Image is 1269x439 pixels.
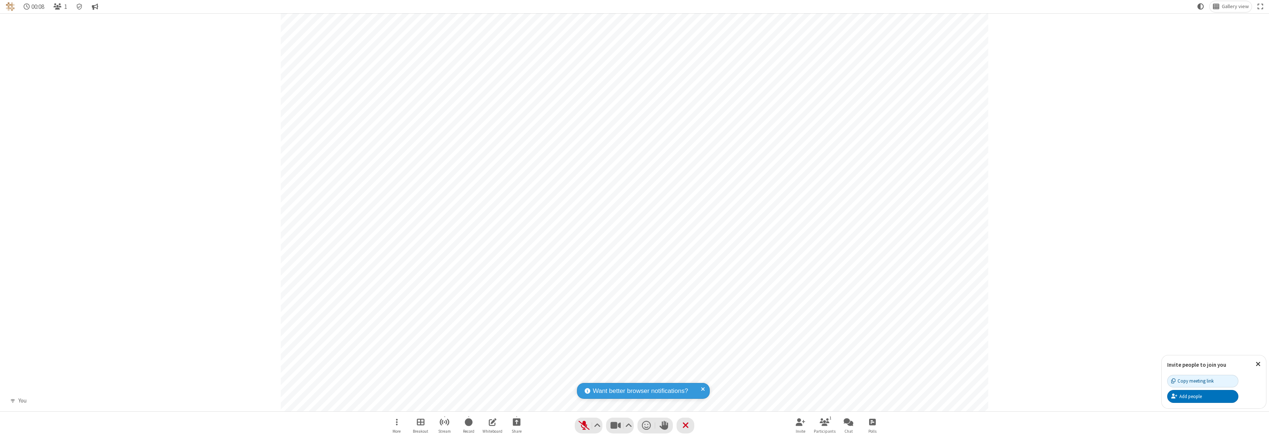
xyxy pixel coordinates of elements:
[827,415,834,421] div: 1
[15,397,29,405] div: You
[796,429,805,433] span: Invite
[64,3,67,10] span: 1
[868,429,876,433] span: Polls
[457,415,480,436] button: Start recording
[89,1,101,12] button: Conversation
[575,418,602,433] button: Unmute (⌘+Shift+A)
[21,1,48,12] div: Timer
[1250,355,1266,373] button: Close popover
[409,415,432,436] button: Manage Breakout Rooms
[1167,390,1238,403] button: Add people
[31,3,44,10] span: 00:08
[73,1,86,12] div: Meeting details Encryption enabled
[505,415,528,436] button: Start sharing
[606,418,634,433] button: Stop video (⌘+Shift+V)
[512,429,522,433] span: Share
[393,429,401,433] span: More
[813,415,836,436] button: Open participant list
[677,418,694,433] button: End or leave meeting
[844,429,853,433] span: Chat
[655,418,673,433] button: Raise hand
[463,429,474,433] span: Record
[1255,1,1266,12] button: Fullscreen
[1194,1,1207,12] button: Using system theme
[385,415,408,436] button: Open menu
[50,1,70,12] button: Open participant list
[1222,4,1249,10] span: Gallery view
[624,418,634,433] button: Video setting
[837,415,860,436] button: Open chat
[592,418,602,433] button: Audio settings
[861,415,884,436] button: Open poll
[6,2,15,11] img: QA Selenium DO NOT DELETE OR CHANGE
[1171,377,1214,384] div: Copy meeting link
[1210,1,1252,12] button: Change layout
[413,429,428,433] span: Breakout
[593,386,688,396] span: Want better browser notifications?
[1167,375,1238,387] button: Copy meeting link
[438,429,451,433] span: Stream
[1167,361,1226,368] label: Invite people to join you
[789,415,812,436] button: Invite participants (⌘+Shift+I)
[433,415,456,436] button: Start streaming
[814,429,836,433] span: Participants
[637,418,655,433] button: Send a reaction
[483,429,502,433] span: Whiteboard
[481,415,504,436] button: Open shared whiteboard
